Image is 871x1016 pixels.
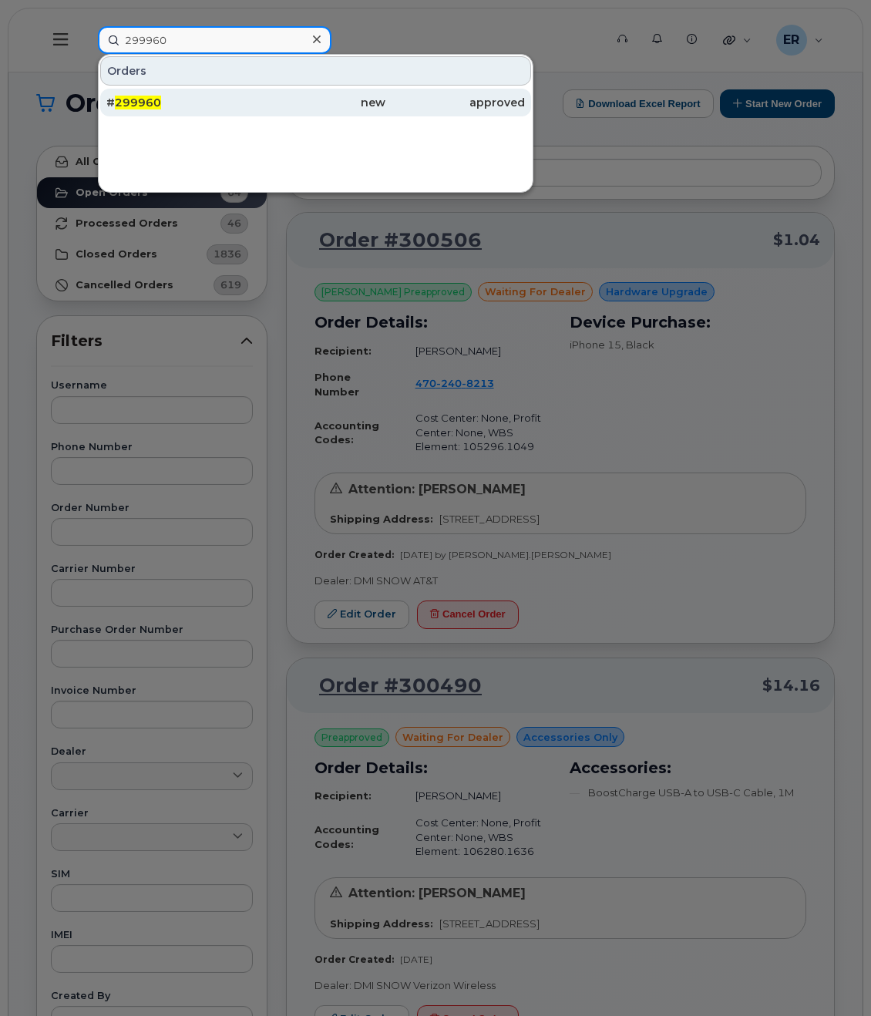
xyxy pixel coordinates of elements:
[115,96,161,109] span: 299960
[100,56,531,86] div: Orders
[385,95,525,110] div: approved
[106,95,246,110] div: #
[804,949,859,1004] iframe: Messenger Launcher
[246,95,385,110] div: new
[100,89,531,116] a: #299960newapproved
